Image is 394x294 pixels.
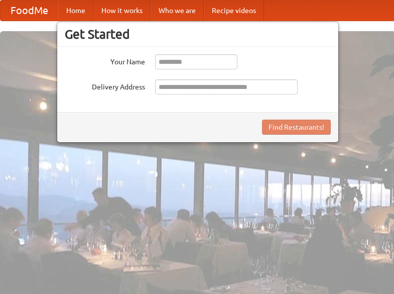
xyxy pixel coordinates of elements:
[1,1,58,21] a: FoodMe
[262,120,331,135] button: Find Restaurants!
[93,1,151,21] a: How it works
[65,54,145,67] label: Your Name
[151,1,204,21] a: Who we are
[58,1,93,21] a: Home
[65,27,331,42] h3: Get Started
[204,1,264,21] a: Recipe videos
[65,79,145,92] label: Delivery Address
